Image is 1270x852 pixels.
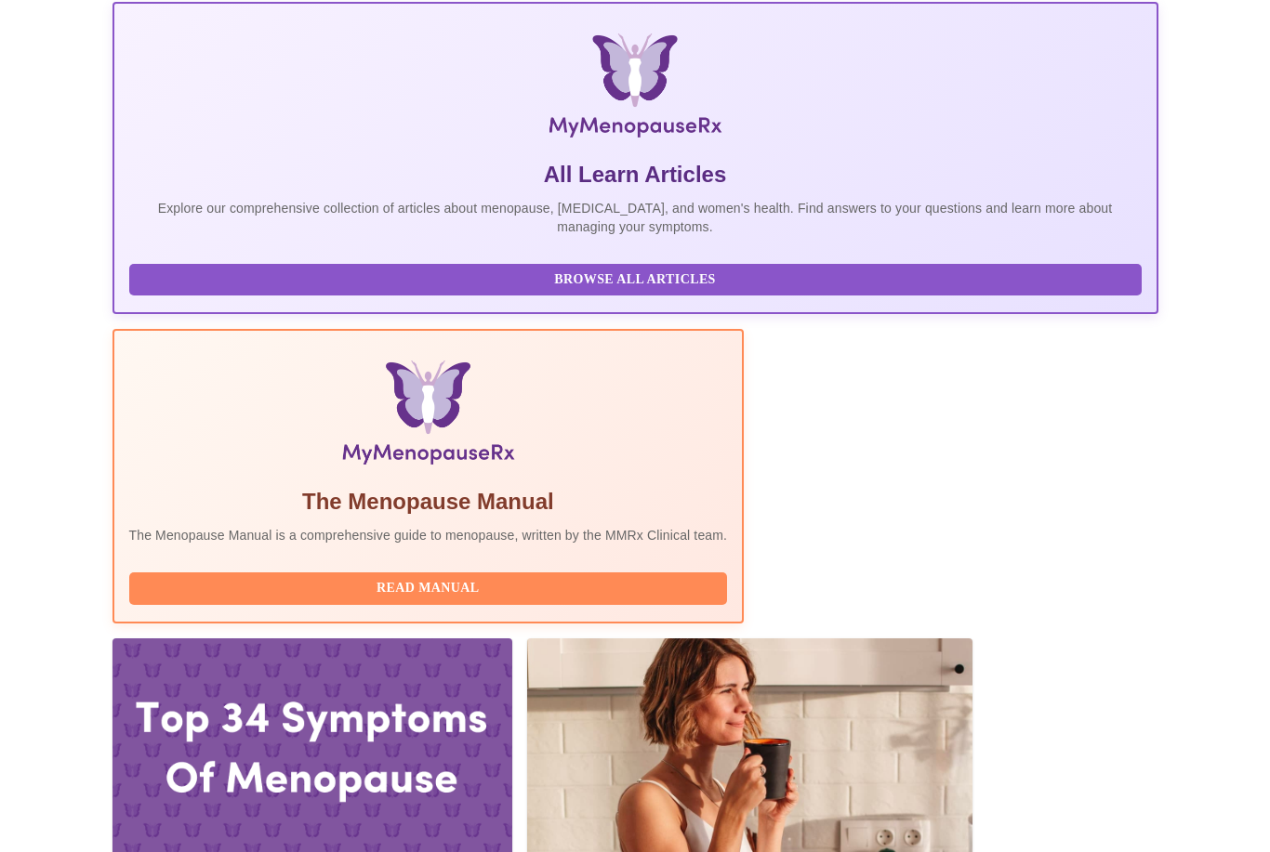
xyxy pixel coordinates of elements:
[129,264,1142,296] button: Browse All Articles
[129,269,1146,285] a: Browse All Articles
[129,160,1142,190] h5: All Learn Articles
[148,577,709,600] span: Read Manual
[129,526,728,544] p: The Menopause Manual is a comprehensive guide to menopause, written by the MMRx Clinical team.
[129,572,728,605] button: Read Manual
[129,579,733,595] a: Read Manual
[129,487,728,517] h5: The Menopause Manual
[285,33,984,145] img: MyMenopauseRx Logo
[224,360,632,472] img: Menopause Manual
[129,199,1142,236] p: Explore our comprehensive collection of articles about menopause, [MEDICAL_DATA], and women's hea...
[148,269,1123,292] span: Browse All Articles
